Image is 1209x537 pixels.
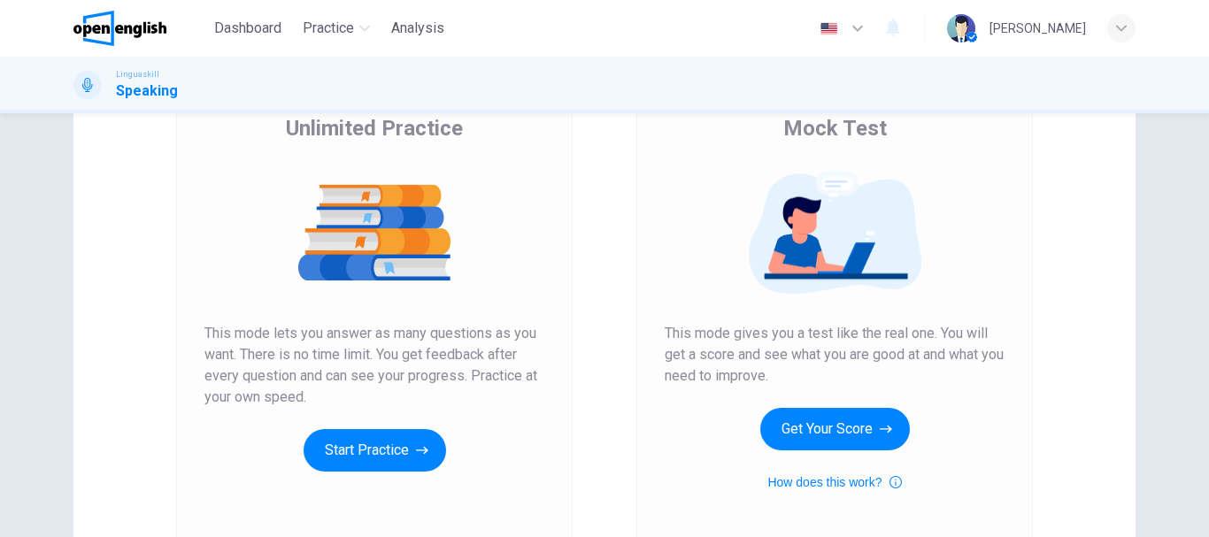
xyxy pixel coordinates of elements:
[286,114,463,142] span: Unlimited Practice
[73,11,166,46] img: OpenEnglish logo
[947,14,975,42] img: Profile picture
[818,22,840,35] img: en
[665,323,1005,387] span: This mode gives you a test like the real one. You will get a score and see what you are good at a...
[296,12,377,44] button: Practice
[304,429,446,472] button: Start Practice
[767,472,901,493] button: How does this work?
[760,408,910,450] button: Get Your Score
[783,114,887,142] span: Mock Test
[204,323,544,408] span: This mode lets you answer as many questions as you want. There is no time limit. You get feedback...
[73,11,207,46] a: OpenEnglish logo
[384,12,451,44] button: Analysis
[391,18,444,39] span: Analysis
[214,18,281,39] span: Dashboard
[303,18,354,39] span: Practice
[116,68,159,81] span: Linguaskill
[116,81,178,102] h1: Speaking
[207,12,289,44] button: Dashboard
[990,18,1086,39] div: [PERSON_NAME]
